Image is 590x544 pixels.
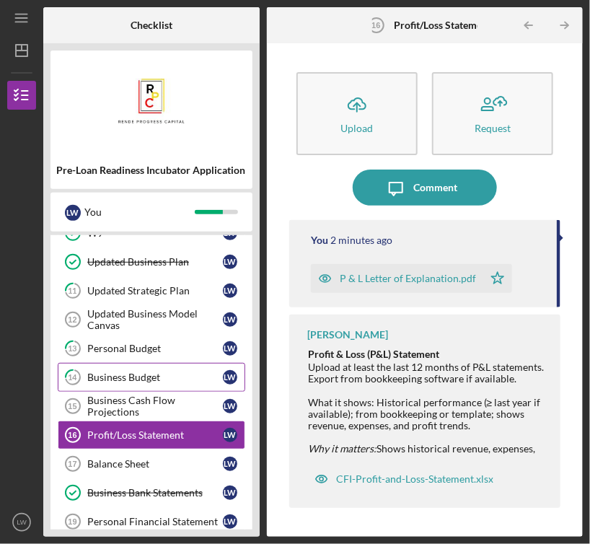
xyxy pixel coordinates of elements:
tspan: 17 [68,460,76,468]
div: L W [223,428,237,442]
button: Comment [353,170,497,206]
a: W9LW [58,219,245,247]
a: 14Business BudgetLW [58,363,245,392]
em: Why it matters: [308,442,377,455]
a: 12Updated Business Model CanvasLW [58,305,245,334]
div: Upload at least the last 12 months of P&L statements. Export from bookkeeping software if available. [308,361,545,385]
div: Pre-Loan Readiness Incubator Application [56,164,247,176]
div: What it shows: Historical performance (≥ last year if available); from bookkeeping or template; s... [308,397,545,431]
button: LW [7,508,36,537]
div: L W [223,312,237,327]
tspan: 19 [68,517,76,526]
div: Request [475,123,511,133]
div: L W [223,514,237,529]
div: Updated Business Plan [87,256,223,268]
div: L W [223,399,237,413]
button: Request [432,72,553,155]
button: P & L Letter of Explanation.pdf [311,264,512,293]
div: You [311,234,328,246]
b: Checklist [131,19,172,31]
div: Balance Sheet [87,458,223,470]
div: L W [223,486,237,500]
div: L W [223,255,237,269]
div: Profit/Loss Statement [87,429,223,441]
div: Business Budget [87,372,223,383]
tspan: 12 [68,315,76,324]
a: 16Profit/Loss StatementLW [58,421,245,449]
a: 13Personal BudgetLW [58,334,245,363]
tspan: 14 [69,373,78,382]
button: CFI-Profit-and-Loss-Statement.xlsx [307,465,501,493]
a: Updated Business PlanLW [58,247,245,276]
div: L W [223,284,237,298]
img: Product logo [50,58,252,144]
a: 17Balance SheetLW [58,449,245,478]
div: L W [223,370,237,385]
div: L W [65,205,81,221]
a: 19Personal Financial StatementLW [58,507,245,536]
div: Shows historical revenue, expenses, and profitability. [308,443,545,466]
div: Comment [414,170,458,206]
a: 15Business Cash Flow ProjectionsLW [58,392,245,421]
div: Updated Business Model Canvas [87,308,223,331]
div: Personal Budget [87,343,223,354]
div: P & L Letter of Explanation.pdf [340,273,476,284]
div: You [84,200,195,224]
div: CFI-Profit-and-Loss-Statement.xlsx [336,473,493,485]
div: L W [223,457,237,471]
a: Business Bank StatementsLW [58,478,245,507]
div: L W [223,341,237,356]
button: Upload [296,72,418,155]
tspan: 15 [68,402,76,411]
div: Upload [340,123,373,133]
div: Updated Strategic Plan [87,285,223,297]
div: Business Bank Statements [87,487,223,499]
tspan: 16 [68,431,76,439]
tspan: 16 [371,21,380,30]
a: 11Updated Strategic PlanLW [58,276,245,305]
tspan: 11 [69,286,77,296]
tspan: 13 [69,344,77,354]
div: [PERSON_NAME] [307,329,388,341]
b: Profit/Loss Statement [395,19,492,31]
div: Business Cash Flow Projections [87,395,223,418]
text: LW [17,519,27,527]
time: 2025-10-07 17:59 [330,234,392,246]
div: Personal Financial Statement [87,516,223,527]
strong: Profit & Loss (P&L) Statement [308,348,439,360]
